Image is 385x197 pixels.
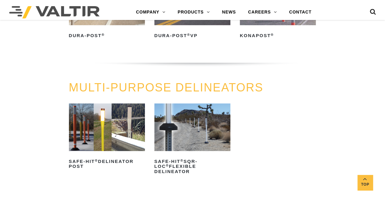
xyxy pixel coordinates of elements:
img: Valtir [9,6,100,18]
a: PRODUCTS [172,6,216,18]
sup: ® [180,159,183,162]
a: CONTACT [283,6,318,18]
a: CAREERS [242,6,283,18]
h2: Dura-Post VP [154,31,230,41]
sup: ® [95,159,98,162]
sup: ® [166,164,169,167]
h2: KonaPost [240,31,316,41]
sup: ® [271,33,274,37]
a: Safe-Hit®SQR-LOC®Flexible Delineator [154,103,230,176]
a: MULTI-PURPOSE DELINEATORS [69,81,263,94]
sup: ® [187,33,190,37]
a: NEWS [216,6,242,18]
a: COMPANY [130,6,172,18]
a: Top [357,175,373,190]
h2: Dura-Post [69,31,145,41]
a: Safe-Hit®Delineator Post [69,103,145,171]
span: Top [357,181,373,188]
sup: ® [102,33,105,37]
h2: Safe-Hit Delineator Post [69,156,145,171]
h2: Safe-Hit SQR-LOC Flexible Delineator [154,156,230,176]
